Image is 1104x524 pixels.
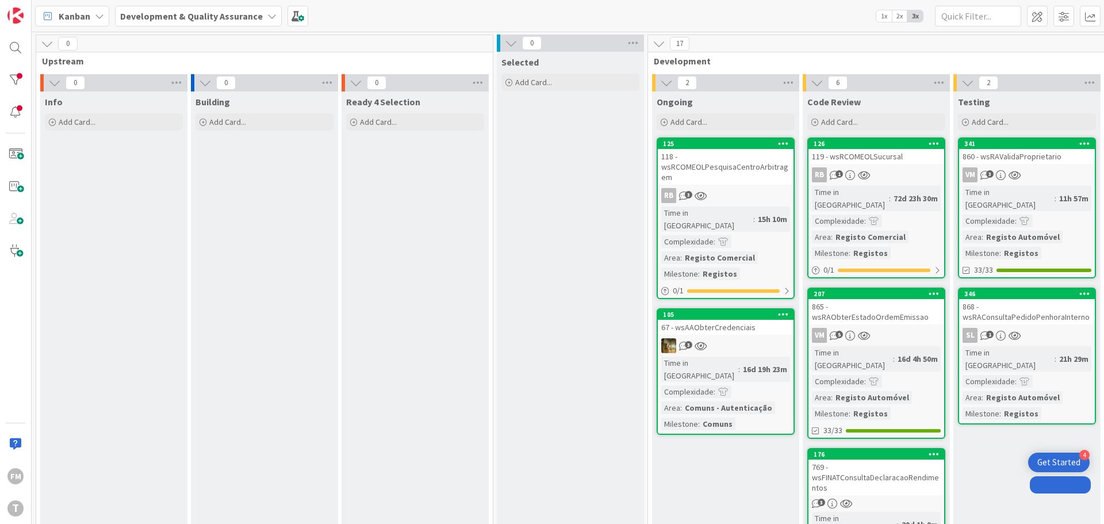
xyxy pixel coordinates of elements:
[59,117,95,127] span: Add Card...
[808,289,944,324] div: 207865 - wsRAObterEstadoOrdemEmissao
[682,251,758,264] div: Registo Comercial
[986,170,994,178] span: 3
[963,186,1055,211] div: Time in [GEOGRAPHIC_DATA]
[808,149,944,164] div: 119 - wsRCOMEOLSucursal
[658,139,793,185] div: 125118 - wsRCOMEOLPesquisaCentroArbitragem
[963,346,1055,372] div: Time in [GEOGRAPHIC_DATA]
[812,215,864,227] div: Complexidade
[831,231,833,243] span: :
[1037,457,1080,468] div: Get Started
[889,192,891,205] span: :
[738,363,740,376] span: :
[663,140,793,148] div: 125
[7,468,24,484] div: FM
[740,363,790,376] div: 16d 19h 23m
[812,407,849,420] div: Milestone
[828,76,848,90] span: 6
[1001,247,1041,259] div: Registos
[658,309,793,320] div: 105
[661,188,676,203] div: RB
[658,149,793,185] div: 118 - wsRCOMEOLPesquisaCentroArbitragem
[835,170,843,178] span: 1
[964,140,1095,148] div: 341
[807,137,945,278] a: 126119 - wsRCOMEOLSucursalRBTime in [GEOGRAPHIC_DATA]:72d 23h 30mComplexidade:Area:Registo Comerc...
[959,167,1095,182] div: VM
[963,167,977,182] div: VM
[808,449,944,495] div: 176769 - wsFINATConsultaDeclaracaoRendimentos
[1056,353,1091,365] div: 21h 29m
[982,231,983,243] span: :
[963,391,982,404] div: Area
[1055,192,1056,205] span: :
[515,77,552,87] span: Add Card...
[812,346,893,372] div: Time in [GEOGRAPHIC_DATA]
[58,37,78,51] span: 0
[685,191,692,198] span: 3
[821,117,858,127] span: Add Card...
[195,96,230,108] span: Building
[346,96,420,108] span: Ready 4 Selection
[959,289,1095,324] div: 346868 - wsRAConsultaPedidoPenhoraInterno
[657,137,795,299] a: 125118 - wsRCOMEOLPesquisaCentroArbitragemRBTime in [GEOGRAPHIC_DATA]:15h 10mComplexidade:Area:Re...
[983,231,1063,243] div: Registo Automóvel
[849,247,850,259] span: :
[812,247,849,259] div: Milestone
[677,76,697,90] span: 2
[714,235,715,248] span: :
[658,284,793,298] div: 0/1
[808,167,944,182] div: RB
[808,460,944,495] div: 769 - wsFINATConsultaDeclaracaoRendimentos
[658,188,793,203] div: RB
[907,10,923,22] span: 3x
[835,331,843,338] span: 5
[807,96,861,108] span: Code Review
[935,6,1021,26] input: Quick Filter...
[657,96,693,108] span: Ongoing
[209,117,246,127] span: Add Card...
[714,385,715,398] span: :
[963,407,999,420] div: Milestone
[999,407,1001,420] span: :
[814,450,944,458] div: 176
[661,267,698,280] div: Milestone
[698,267,700,280] span: :
[753,213,755,225] span: :
[1055,353,1056,365] span: :
[7,7,24,24] img: Visit kanbanzone.com
[974,264,993,276] span: 33/33
[808,328,944,343] div: VM
[685,341,692,349] span: 3
[661,338,676,353] img: JC
[892,10,907,22] span: 2x
[959,139,1095,149] div: 341
[823,264,834,276] span: 0 / 1
[895,353,941,365] div: 16d 4h 50m
[963,247,999,259] div: Milestone
[670,117,707,127] span: Add Card...
[658,139,793,149] div: 125
[700,418,735,430] div: Comuns
[808,263,944,277] div: 0/1
[755,213,790,225] div: 15h 10m
[680,401,682,414] span: :
[823,424,842,437] span: 33/33
[972,117,1009,127] span: Add Card...
[864,215,866,227] span: :
[673,285,684,297] span: 0 / 1
[7,500,24,517] div: T
[1056,192,1091,205] div: 11h 57m
[1079,450,1090,460] div: 4
[849,407,850,420] span: :
[833,391,912,404] div: Registo Automóvel
[808,139,944,149] div: 126
[1028,453,1090,472] div: Open Get Started checklist, remaining modules: 4
[812,167,827,182] div: RB
[59,9,90,23] span: Kanban
[661,251,680,264] div: Area
[661,206,753,232] div: Time in [GEOGRAPHIC_DATA]
[367,76,386,90] span: 0
[45,96,63,108] span: Info
[807,288,945,439] a: 207865 - wsRAObterEstadoOrdemEmissaoVMTime in [GEOGRAPHIC_DATA]:16d 4h 50mComplexidade:Area:Regis...
[658,338,793,353] div: JC
[963,231,982,243] div: Area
